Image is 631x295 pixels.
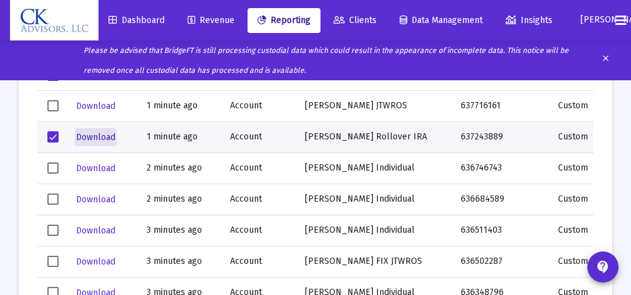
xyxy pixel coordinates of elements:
[140,152,224,184] td: 2 minutes ago
[75,222,117,240] button: Download
[47,256,59,267] div: Select row
[140,184,224,215] td: 2 minutes ago
[299,246,455,277] td: [PERSON_NAME] FIX JTWROS
[140,246,224,277] td: 3 minutes ago
[224,246,299,277] td: Account
[188,15,234,26] span: Revenue
[566,7,605,32] button: [PERSON_NAME]
[390,8,493,33] a: Data Management
[224,121,299,152] td: Account
[19,8,89,33] img: Dashboard
[47,225,59,236] div: Select row
[47,194,59,205] div: Select row
[47,70,59,81] div: Select all
[400,15,483,26] span: Data Management
[75,253,117,271] button: Download
[299,91,455,122] td: [PERSON_NAME] JTWROS
[47,131,59,143] div: Select row
[75,190,117,208] button: Download
[334,15,377,26] span: Clients
[108,15,165,26] span: Dashboard
[76,132,115,143] span: Download
[299,215,455,246] td: [PERSON_NAME] Individual
[76,256,115,267] span: Download
[455,215,552,246] td: 636511403
[455,91,552,122] td: 637716161
[140,91,224,122] td: 1 minute ago
[299,152,455,184] td: [PERSON_NAME] Individual
[506,15,552,26] span: Insights
[76,225,115,236] span: Download
[224,215,299,246] td: Account
[324,8,387,33] a: Clients
[248,8,320,33] a: Reporting
[47,100,59,111] div: Select row
[76,163,115,174] span: Download
[455,152,552,184] td: 636746743
[258,15,311,26] span: Reporting
[299,121,455,152] td: [PERSON_NAME] Rollover IRA
[224,184,299,215] td: Account
[455,246,552,277] td: 636502287
[140,215,224,246] td: 3 minutes ago
[496,8,562,33] a: Insights
[75,159,117,177] button: Download
[224,152,299,184] td: Account
[595,260,610,274] mat-icon: contact_support
[84,46,569,75] i: Please be advised that BridgeFT is still processing custodial data which could result in the appe...
[455,184,552,215] td: 636684589
[224,91,299,122] td: Account
[178,8,244,33] a: Revenue
[76,101,115,111] span: Download
[601,51,610,70] mat-icon: clear
[299,184,455,215] td: [PERSON_NAME] Individual
[75,128,117,146] button: Download
[455,121,552,152] td: 637243889
[99,8,175,33] a: Dashboard
[47,162,59,174] div: Select row
[75,97,117,115] button: Download
[140,121,224,152] td: 1 minute ago
[76,194,115,205] span: Download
